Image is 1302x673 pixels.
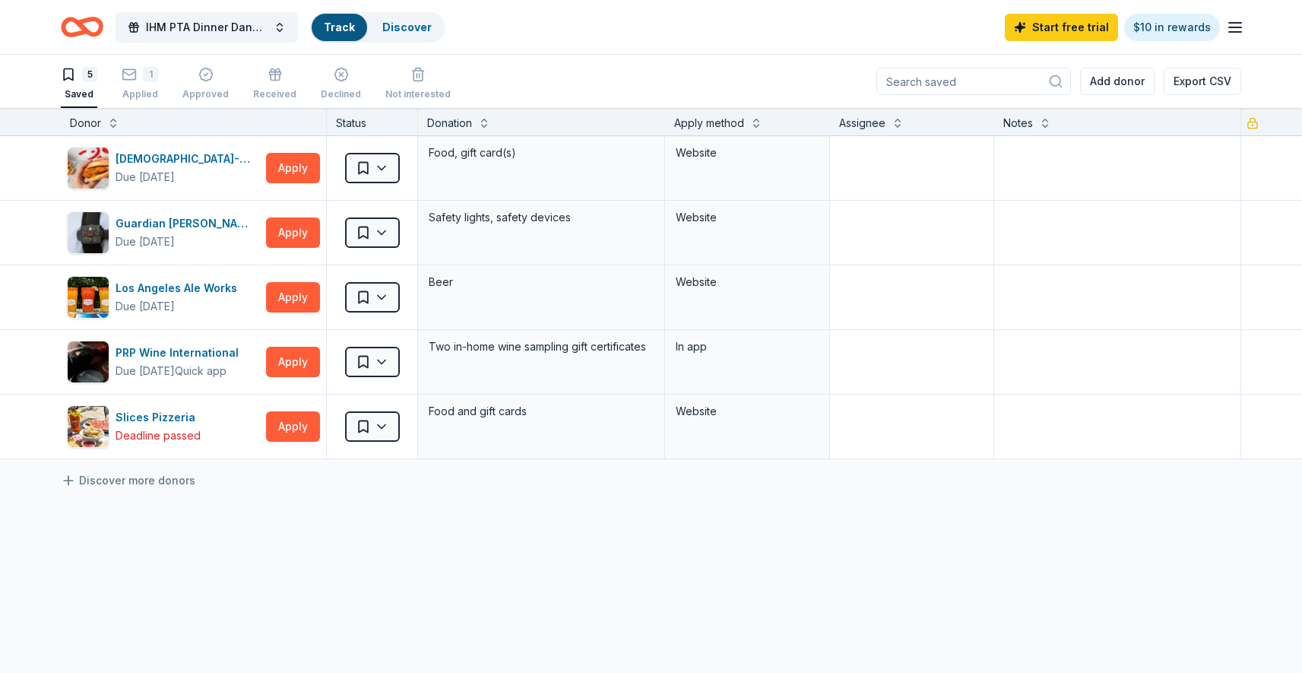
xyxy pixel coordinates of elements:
[1124,14,1220,41] a: $10 in rewards
[116,344,245,362] div: PRP Wine International
[116,408,201,427] div: Slices Pizzeria
[266,347,320,377] button: Apply
[116,233,175,251] div: Due [DATE]
[839,114,885,132] div: Assignee
[427,401,655,422] div: Food and gift cards
[68,406,109,447] img: Image for Slices Pizzeria
[1164,68,1241,95] button: Export CSV
[122,61,158,108] button: 1Applied
[385,88,451,100] div: Not interested
[253,61,296,108] button: Received
[116,214,260,233] div: Guardian [PERSON_NAME]
[266,411,320,442] button: Apply
[427,207,655,228] div: Safety lights, safety devices
[427,336,655,357] div: Two in-home wine sampling gift certificates
[427,142,655,163] div: Food, gift card(s)
[266,153,320,183] button: Apply
[1080,68,1155,95] button: Add donor
[67,147,260,189] button: Image for Chick-fil-A (Los Angeles)[DEMOGRAPHIC_DATA]-fil-A ([GEOGRAPHIC_DATA])Due [DATE]
[327,108,418,135] div: Status
[146,18,268,37] span: IHM PTA Dinner Dance and Auction 2025
[67,405,260,448] button: Image for Slices PizzeriaSlices PizzeriaDeadline passed
[68,277,109,318] img: Image for Los Angeles Ale Works
[68,212,109,253] img: Image for Guardian Angel Device
[68,341,109,383] img: Image for PRP Wine International
[676,338,819,356] div: In app
[116,150,260,168] div: [DEMOGRAPHIC_DATA]-fil-A ([GEOGRAPHIC_DATA])
[1003,114,1033,132] div: Notes
[385,61,451,108] button: Not interested
[182,88,229,100] div: Approved
[324,21,355,33] a: Track
[427,114,472,132] div: Donation
[61,471,195,490] a: Discover more donors
[674,114,744,132] div: Apply method
[676,402,819,421] div: Website
[266,282,320,313] button: Apply
[321,88,361,100] div: Declined
[310,12,445,43] button: TrackDiscover
[253,88,296,100] div: Received
[143,67,158,82] div: 1
[1005,14,1118,41] a: Start free trial
[382,21,432,33] a: Discover
[116,12,298,43] button: IHM PTA Dinner Dance and Auction 2025
[70,114,101,132] div: Donor
[67,276,260,319] button: Image for Los Angeles Ale WorksLos Angeles Ale WorksDue [DATE]
[116,297,175,316] div: Due [DATE]
[427,271,655,293] div: Beer
[122,88,158,100] div: Applied
[182,61,229,108] button: Approved
[116,362,175,380] div: Due [DATE]
[266,217,320,248] button: Apply
[61,61,97,108] button: 5Saved
[67,341,260,383] button: Image for PRP Wine InternationalPRP Wine InternationalDue [DATE]Quick app
[321,61,361,108] button: Declined
[876,68,1071,95] input: Search saved
[116,279,243,297] div: Los Angeles Ale Works
[676,273,819,291] div: Website
[116,168,175,186] div: Due [DATE]
[68,148,109,189] img: Image for Chick-fil-A (Los Angeles)
[67,211,260,254] button: Image for Guardian Angel DeviceGuardian [PERSON_NAME]Due [DATE]
[116,427,201,445] div: Deadline passed
[175,363,227,379] div: Quick app
[61,9,103,45] a: Home
[82,67,97,82] div: 5
[676,208,819,227] div: Website
[61,88,97,100] div: Saved
[676,144,819,162] div: Website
